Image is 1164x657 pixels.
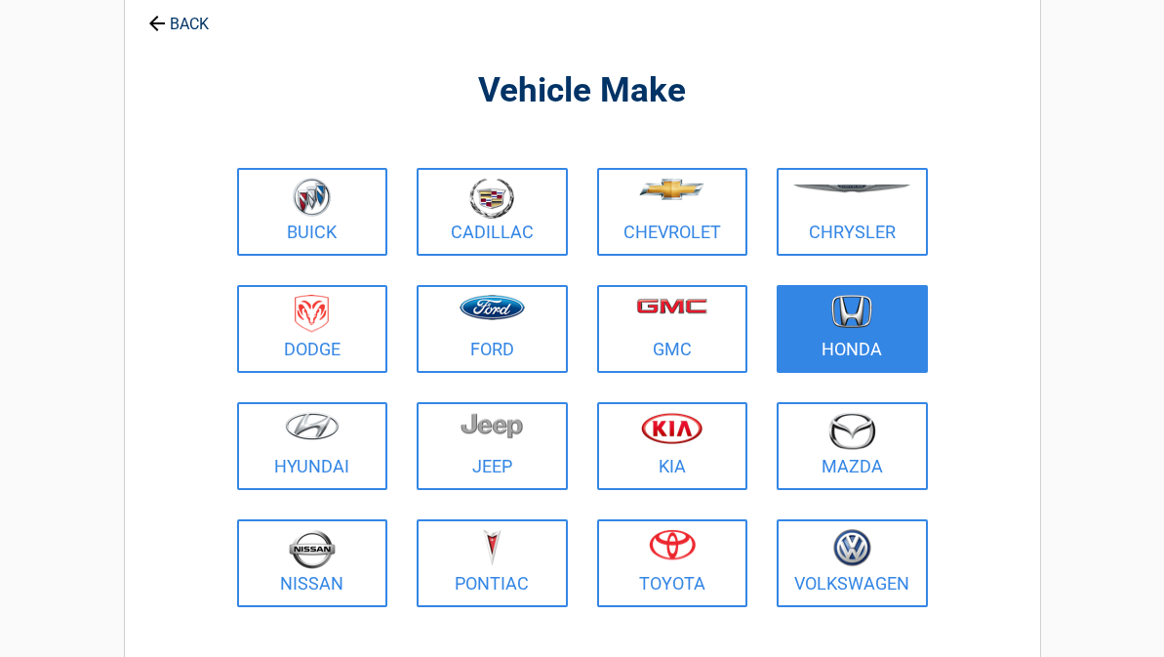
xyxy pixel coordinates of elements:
[237,285,388,373] a: Dodge
[792,185,911,193] img: chrysler
[597,402,748,490] a: Kia
[417,285,568,373] a: Ford
[597,285,748,373] a: GMC
[237,168,388,256] a: Buick
[285,412,340,440] img: hyundai
[827,412,876,450] img: mazda
[597,519,748,607] a: Toyota
[461,412,523,439] img: jeep
[831,295,872,329] img: honda
[639,179,704,200] img: chevrolet
[417,168,568,256] a: Cadillac
[237,519,388,607] a: Nissan
[636,298,707,314] img: gmc
[641,412,702,444] img: kia
[777,519,928,607] a: Volkswagen
[777,168,928,256] a: Chrysler
[417,402,568,490] a: Jeep
[289,529,336,569] img: nissan
[417,519,568,607] a: Pontiac
[295,295,329,333] img: dodge
[833,529,871,567] img: volkswagen
[237,402,388,490] a: Hyundai
[777,402,928,490] a: Mazda
[482,529,502,566] img: pontiac
[460,295,525,320] img: ford
[293,178,331,217] img: buick
[232,68,933,114] h2: Vehicle Make
[597,168,748,256] a: Chevrolet
[777,285,928,373] a: Honda
[649,529,696,560] img: toyota
[469,178,514,219] img: cadillac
